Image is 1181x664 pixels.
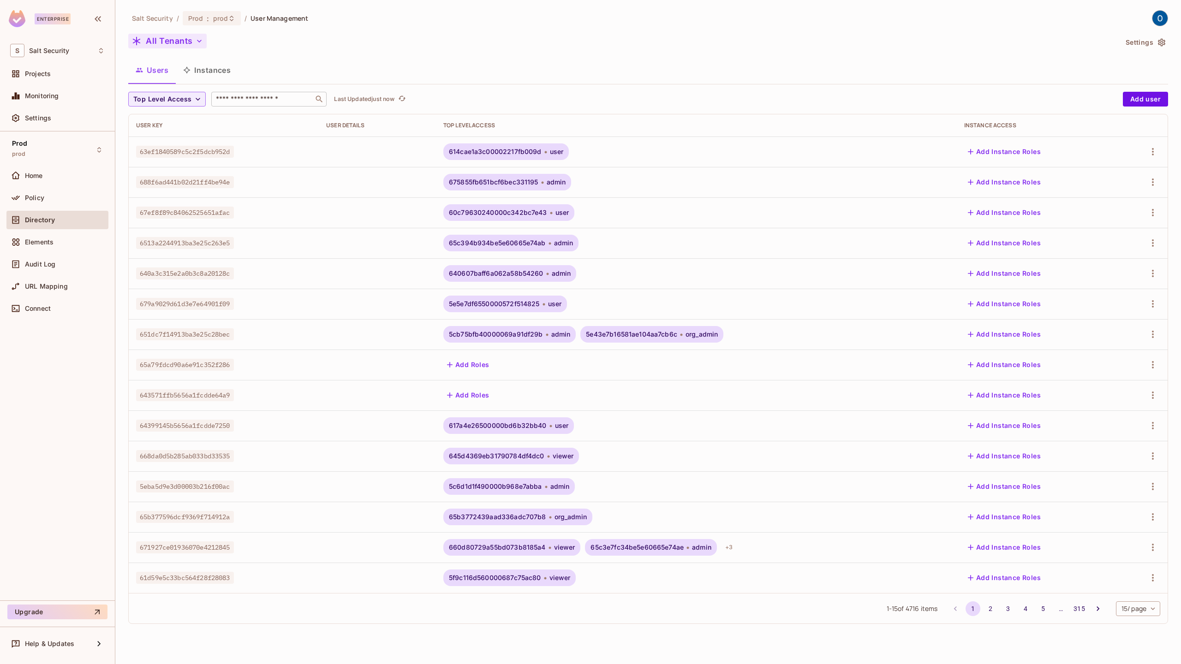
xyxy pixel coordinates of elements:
[449,574,541,581] span: 5f9c116d560000687c75ac80
[551,331,571,338] span: admin
[136,176,234,188] span: 688f6ad441b02d21ff4be94e
[964,570,1044,585] button: Add Instance Roles
[964,236,1044,250] button: Add Instance Roles
[25,216,55,224] span: Directory
[136,541,234,553] span: 671927ce01936070e4212845
[136,359,234,371] span: 65a79fdcd90a6e91c352f286
[136,420,234,432] span: 64399145b5656a1fcdde7250
[176,59,238,82] button: Instances
[964,144,1044,159] button: Add Instance Roles
[554,239,573,247] span: admin
[251,14,308,23] span: User Management
[25,114,51,122] span: Settings
[443,388,493,403] button: Add Roles
[449,209,547,216] span: 60c79630240000c342bc7e43
[449,422,547,429] span: 617a4e26500000bd6b32bb40
[326,122,429,129] div: User Details
[449,544,546,551] span: 660d80729a55bd073b8185a4
[964,449,1044,463] button: Add Instance Roles
[128,59,176,82] button: Users
[136,237,234,249] span: 6513a2244913ba3e25c263e5
[396,94,407,105] button: refresh
[586,331,677,338] span: 5e43e7b16581ae104aa7cb6c
[132,14,173,23] span: the active workspace
[964,479,1044,494] button: Add Instance Roles
[964,357,1044,372] button: Add Instance Roles
[213,14,228,23] span: prod
[25,172,43,179] span: Home
[722,540,736,555] div: + 3
[555,513,587,521] span: org_admin
[188,14,203,23] span: Prod
[398,95,406,104] span: refresh
[25,92,59,100] span: Monitoring
[966,601,980,616] button: page 1
[9,10,25,27] img: SReyMgAAAABJRU5ErkJggg==
[1036,601,1050,616] button: Go to page 5
[12,150,26,158] span: prod
[887,604,938,614] span: 1 - 15 of 4716 items
[964,175,1044,190] button: Add Instance Roles
[550,483,570,490] span: admin
[964,296,1044,311] button: Add Instance Roles
[35,13,71,24] div: Enterprise
[128,92,206,107] button: Top Level Access
[554,544,575,551] span: viewer
[133,94,191,105] span: Top Level Access
[964,122,1110,129] div: Instance Access
[1091,601,1105,616] button: Go to next page
[964,388,1044,403] button: Add Instance Roles
[25,283,68,290] span: URL Mapping
[25,238,54,246] span: Elements
[449,270,543,277] span: 640607baff6a062a58b54260
[964,327,1044,342] button: Add Instance Roles
[549,574,571,581] span: viewer
[1116,601,1160,616] div: 15 / page
[136,122,311,129] div: User Key
[964,205,1044,220] button: Add Instance Roles
[136,207,234,219] span: 67ef8f89c84062525651afac
[590,544,684,551] span: 65c3e7fc34be5e60665e74ae
[136,572,234,584] span: 61d59e5c33bc564f28f28083
[686,331,718,338] span: org_admin
[394,94,407,105] span: Click to refresh data
[964,510,1044,524] button: Add Instance Roles
[136,511,234,523] span: 65b377596dcf9369f714912a
[7,605,107,619] button: Upgrade
[136,328,234,340] span: 651dc7f14913ba3e25c28bec
[128,34,207,48] button: All Tenants
[25,261,55,268] span: Audit Log
[449,452,544,460] span: 645d4369eb31790784df4dc0
[136,298,234,310] span: 679a9029d61d3e7e64901f09
[1018,601,1033,616] button: Go to page 4
[12,140,28,147] span: Prod
[25,305,51,312] span: Connect
[449,331,543,338] span: 5cb75bfb40000069a91df29b
[449,483,542,490] span: 5c6d1d1f490000b968e7abba
[547,178,566,186] span: admin
[1152,11,1168,26] img: Omer Aloni
[964,266,1044,281] button: Add Instance Roles
[136,267,234,279] span: 640a3c315e2a0b3c8a20128c
[136,450,234,462] span: 668da0d5b285ab033bd33535
[443,357,493,372] button: Add Roles
[1001,601,1015,616] button: Go to page 3
[1071,601,1087,616] button: Go to page 315
[25,70,51,77] span: Projects
[334,95,394,103] p: Last Updated just now
[555,209,569,216] span: user
[1122,35,1168,50] button: Settings
[548,300,562,308] span: user
[206,15,209,22] span: :
[1123,92,1168,107] button: Add user
[29,47,69,54] span: Workspace: Salt Security
[136,480,234,492] span: 5eba5d9e3d00003b216f00ac
[10,44,24,57] span: S
[449,178,538,186] span: 675855fb651bcf6bec331195
[552,270,571,277] span: admin
[449,148,542,155] span: 614cae1a3c00002217fb009d
[449,513,546,521] span: 65b3772439aad336adc707b8
[983,601,998,616] button: Go to page 2
[1053,604,1068,613] div: …
[553,452,574,460] span: viewer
